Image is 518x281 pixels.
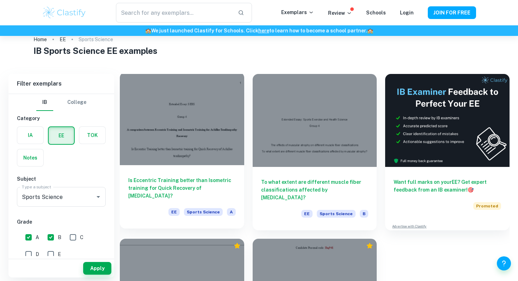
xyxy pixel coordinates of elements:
[83,262,111,275] button: Apply
[184,208,223,216] span: Sports Science
[58,250,61,258] span: E
[17,175,106,183] h6: Subject
[36,233,39,241] span: A
[36,250,39,258] span: D
[33,44,485,57] h1: IB Sports Science EE examples
[328,9,352,17] p: Review
[1,27,517,35] h6: We just launched Clastify for Schools. Click to learn how to become a school partner.
[366,242,373,249] div: Premium
[22,184,51,190] label: Type a subject
[36,94,86,111] div: Filter type choice
[261,178,369,201] h6: To what extent are different muscle fiber classifications affected by [MEDICAL_DATA]?
[79,127,105,144] button: TOK
[58,233,61,241] span: B
[120,74,244,230] a: Is Eccentric Training better than Isometric training for Quick Recovery of [MEDICAL_DATA]?EESport...
[17,149,43,166] button: Notes
[49,127,74,144] button: EE
[33,35,47,44] a: Home
[428,6,476,19] button: JOIN FOR FREE
[145,28,151,33] span: 🏫
[317,210,356,218] span: Sports Science
[227,208,236,216] span: A
[400,10,414,15] a: Login
[301,210,313,218] span: EE
[17,218,106,226] h6: Grade
[473,202,501,210] span: Promoted
[253,74,377,230] a: To what extent are different muscle fiber classifications affected by [MEDICAL_DATA]?EESports Sci...
[385,74,510,167] img: Thumbnail
[234,242,241,249] div: Premium
[79,36,113,43] p: Sports Science
[17,127,43,144] button: IA
[42,6,87,20] img: Clastify logo
[128,176,236,200] h6: Is Eccentric Training better than Isometric training for Quick Recovery of [MEDICAL_DATA]?
[17,114,106,122] h6: Category
[367,28,373,33] span: 🏫
[281,8,314,16] p: Exemplars
[93,192,103,202] button: Open
[360,210,368,218] span: B
[497,256,511,270] button: Help and Feedback
[392,224,426,229] a: Advertise with Clastify
[60,35,66,44] a: EE
[394,178,501,194] h6: Want full marks on your EE ? Get expert feedback from an IB examiner!
[8,74,114,94] h6: Filter exemplars
[168,208,180,216] span: EE
[36,94,53,111] button: IB
[258,28,269,33] a: here
[80,233,84,241] span: C
[366,10,386,15] a: Schools
[67,94,86,111] button: College
[116,3,232,23] input: Search for any exemplars...
[468,187,474,193] span: 🎯
[385,74,510,230] a: Want full marks on yourEE? Get expert feedback from an IB examiner!PromotedAdvertise with Clastify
